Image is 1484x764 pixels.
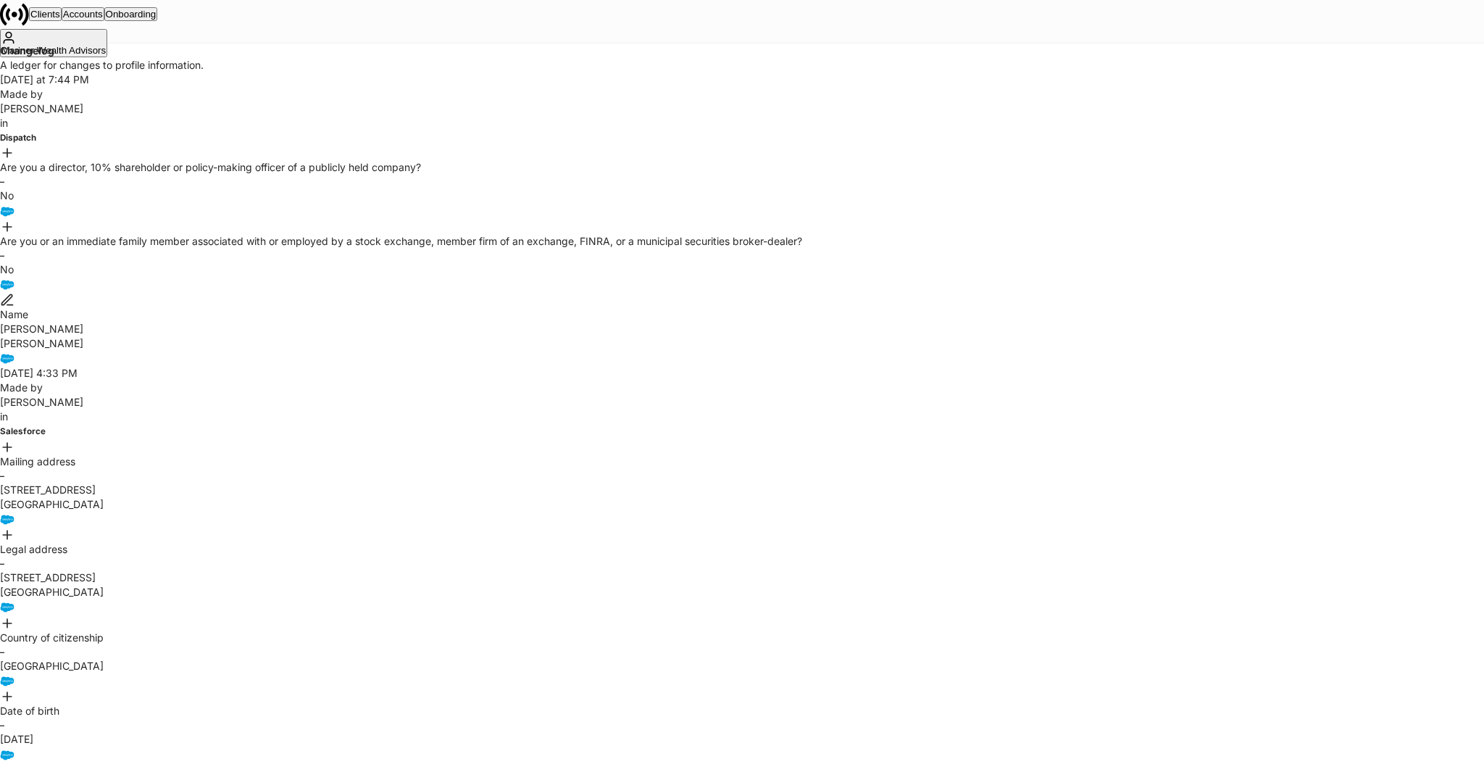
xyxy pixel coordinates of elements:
div: Onboarding [106,9,157,20]
button: Clients [29,7,62,21]
div: Clients [30,9,60,20]
button: Accounts [62,7,104,21]
div: Accounts [63,9,103,20]
button: Onboarding [104,7,158,21]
